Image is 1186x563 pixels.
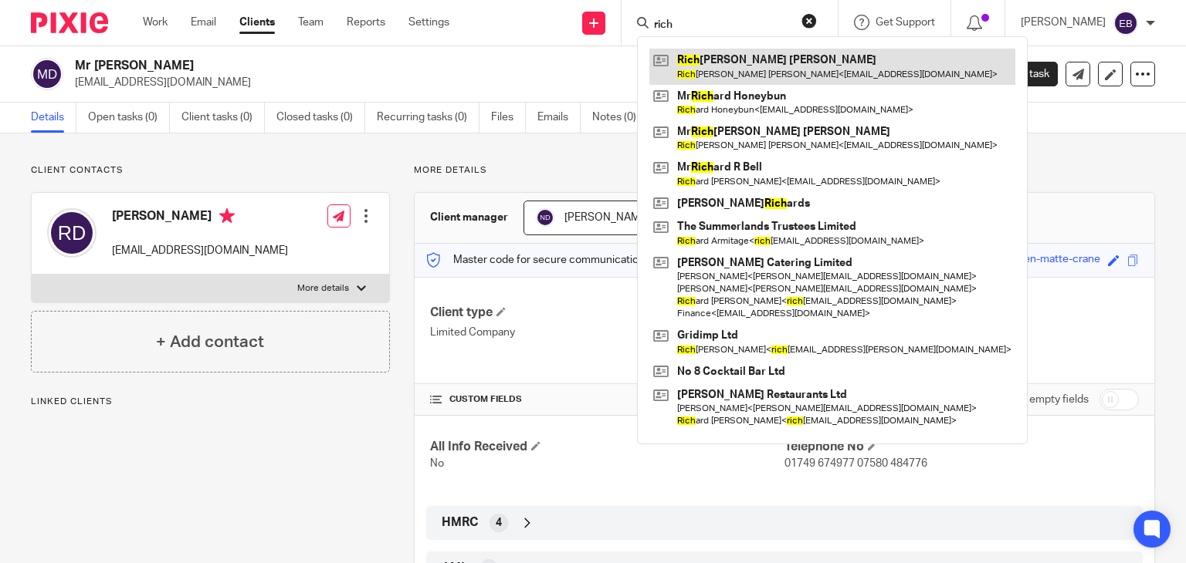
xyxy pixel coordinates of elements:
i: Primary [219,208,235,224]
a: Details [31,103,76,133]
a: Team [298,15,324,30]
a: Notes (0) [592,103,649,133]
a: Reports [347,15,385,30]
img: svg%3E [536,208,554,227]
a: Settings [408,15,449,30]
span: 01749 674977 07580 484776 [784,458,927,469]
a: Email [191,15,216,30]
button: Clear [801,13,817,29]
p: Linked clients [31,396,390,408]
p: More details [414,164,1155,177]
h4: [PERSON_NAME] [112,208,288,228]
p: [EMAIL_ADDRESS][DOMAIN_NAME] [75,75,945,90]
a: Recurring tasks (0) [377,103,479,133]
a: Client tasks (0) [181,103,265,133]
p: Limited Company [430,325,784,340]
span: HMRC [442,514,478,531]
img: Pixie [31,12,108,33]
h4: CUSTOM FIELDS [430,393,784,406]
div: glazed-golden-matte-crane [968,251,1100,269]
img: svg%3E [47,208,97,258]
p: More details [297,282,349,295]
h4: All Info Received [430,439,784,455]
p: [EMAIL_ADDRESS][DOMAIN_NAME] [112,243,288,258]
span: 4 [496,515,502,531]
h4: Client type [430,305,784,321]
p: Master code for secure communications and files [426,252,693,268]
h3: Client manager [430,210,508,225]
a: Open tasks (0) [88,103,170,133]
h2: Mr [PERSON_NAME] [75,58,771,74]
label: Show empty fields [1000,392,1089,407]
input: Search [652,19,791,32]
p: [PERSON_NAME] [1021,15,1106,30]
h4: Telephone No [784,439,1139,455]
h4: + Add contact [156,330,264,354]
span: [PERSON_NAME] [564,212,649,223]
p: Client contacts [31,164,390,177]
a: Closed tasks (0) [276,103,365,133]
img: svg%3E [1113,11,1138,35]
img: svg%3E [31,58,63,90]
span: Get Support [876,17,935,28]
a: Clients [239,15,275,30]
a: Files [491,103,526,133]
span: No [430,458,444,469]
a: Work [143,15,168,30]
a: Emails [537,103,581,133]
